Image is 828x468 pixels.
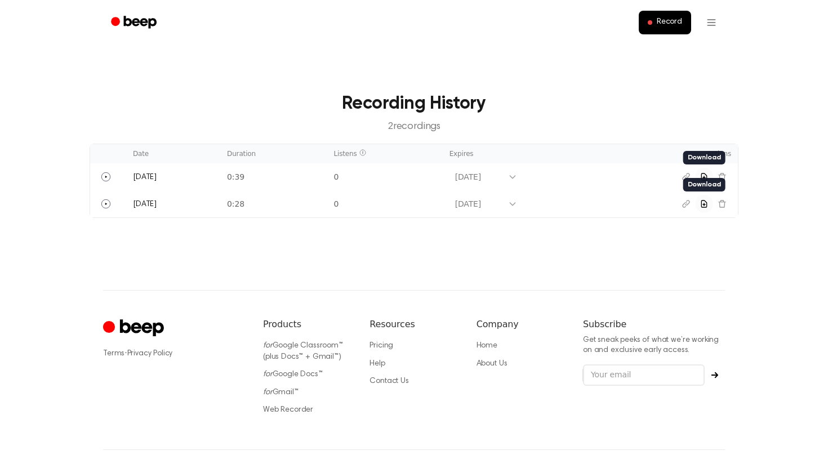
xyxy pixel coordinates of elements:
[263,371,323,378] a: forGoogle Docs™
[327,190,442,217] td: 0
[133,200,157,208] span: [DATE]
[713,168,731,186] button: Delete recording
[133,173,157,181] span: [DATE]
[455,171,502,183] div: [DATE]
[103,318,167,340] a: Cruip
[103,348,245,359] div: ·
[648,144,738,163] th: Actions
[327,144,442,163] th: Listens
[327,163,442,190] td: 0
[370,377,408,385] a: Contact Us
[713,195,731,213] button: Delete recording
[263,389,273,396] i: for
[220,144,327,163] th: Duration
[97,195,115,213] button: Play
[583,318,725,331] h6: Subscribe
[108,119,720,135] p: 2 recording s
[370,342,393,350] a: Pricing
[263,318,351,331] h6: Products
[639,11,691,34] button: Record
[359,149,366,156] span: Listen count reflects other listeners and records at most one play per listener per hour. It excl...
[705,372,725,378] button: Subscribe
[677,168,695,186] button: Copy link
[477,318,565,331] h6: Company
[263,342,343,361] a: forGoogle Classroom™ (plus Docs™ + Gmail™)
[657,17,682,28] span: Record
[108,90,720,117] h3: Recording History
[103,350,124,358] a: Terms
[443,144,648,163] th: Expires
[583,336,725,355] p: Get sneak peeks of what we’re working on and exclusive early access.
[455,198,502,210] div: [DATE]
[370,360,385,368] a: Help
[263,389,299,396] a: forGmail™
[263,342,273,350] i: for
[695,168,713,186] button: Download recording
[126,144,220,163] th: Date
[583,364,705,386] input: Your email
[220,163,327,190] td: 0:39
[677,195,695,213] button: Copy link
[698,9,725,36] button: Open menu
[370,318,458,331] h6: Resources
[220,190,327,217] td: 0:28
[263,371,273,378] i: for
[477,342,497,350] a: Home
[477,360,508,368] a: About Us
[103,12,167,34] a: Beep
[263,406,313,414] a: Web Recorder
[97,168,115,186] button: Play
[695,195,713,213] button: Download recording
[127,350,173,358] a: Privacy Policy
